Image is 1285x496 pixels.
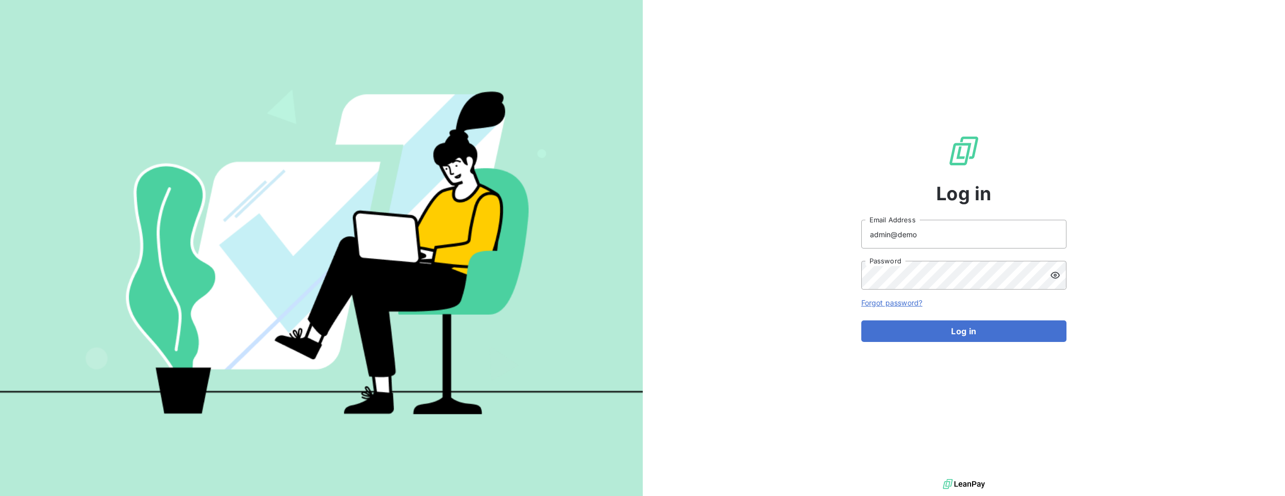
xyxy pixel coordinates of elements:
[861,320,1066,342] button: Log in
[861,220,1066,249] input: placeholder
[861,298,922,307] a: Forgot password?
[947,135,980,167] img: LeanPay Logo
[936,180,991,207] span: Log in
[943,476,985,492] img: logo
